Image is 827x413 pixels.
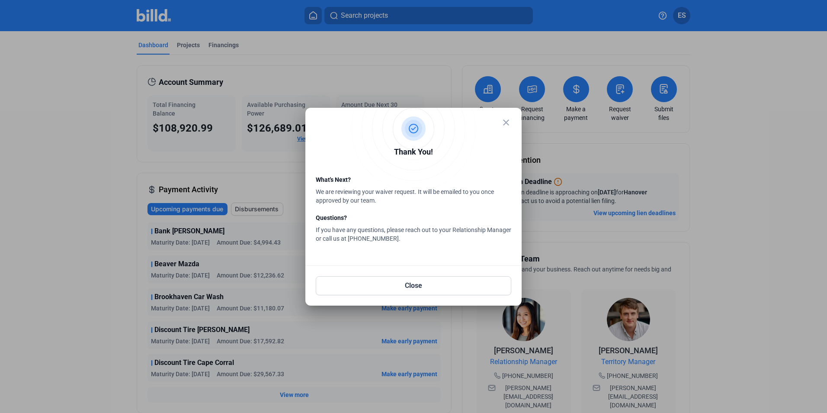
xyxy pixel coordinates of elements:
[316,175,511,187] div: What's Next?
[316,213,511,226] div: Questions?
[316,213,511,252] div: If you have any questions, please reach out to your Relationship Manager or call us at [PHONE_NUM...
[501,117,511,128] mat-icon: close
[316,175,511,213] div: We are reviewing your waiver request. It will be emailed to you once approved by our team.
[316,276,511,295] button: Close
[316,146,511,160] div: Thank You!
